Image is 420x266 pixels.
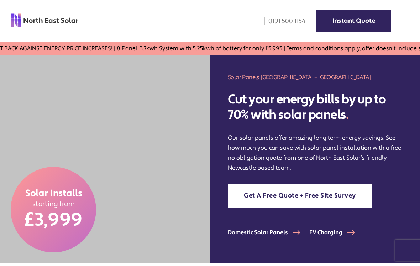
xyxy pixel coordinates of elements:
[259,17,306,25] a: 0191 500 1154
[228,73,402,81] h1: Solar Panels [GEOGRAPHIC_DATA] – [GEOGRAPHIC_DATA]
[228,133,402,173] p: Our solar panels offer amazing long term energy savings. See how much you can save with solar pan...
[25,188,82,200] span: Solar Installs
[228,229,309,236] a: Domestic Solar Panels
[32,200,75,209] span: starting from
[409,22,409,23] img: menu icon
[309,229,364,236] a: EV Charging
[11,13,79,27] img: north east solar logo
[228,184,372,208] a: Get A Free Quote + Free Site Survey
[228,92,402,122] h2: Cut your energy bills by up to 70% with solar panels
[346,107,349,123] span: .
[11,167,96,252] a: Solar Installs starting from £3,999
[25,209,83,232] span: £3,999
[316,10,391,32] a: Instant Quote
